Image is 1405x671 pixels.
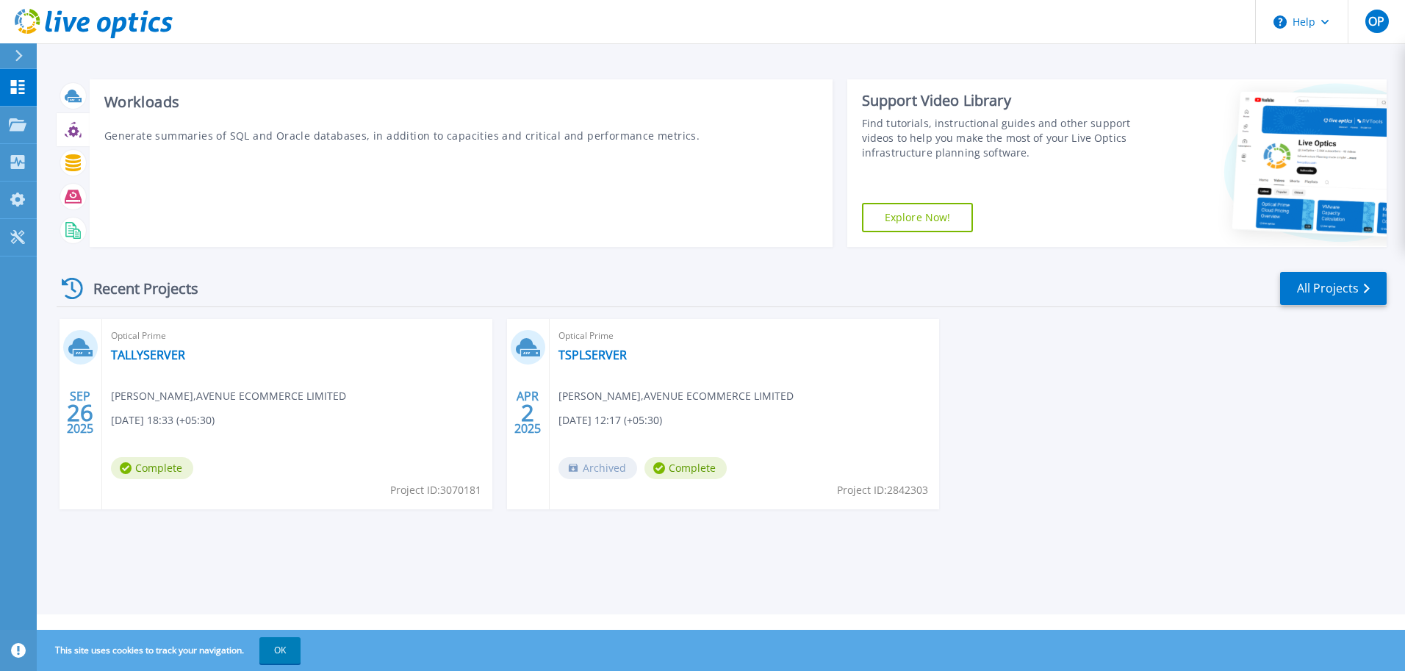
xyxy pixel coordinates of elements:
span: [DATE] 12:17 (+05:30) [558,412,662,428]
a: TSPLSERVER [558,348,627,362]
span: Project ID: 3070181 [390,482,481,498]
span: 26 [67,406,93,419]
span: [PERSON_NAME] , AVENUE ECOMMERCE LIMITED [558,388,794,404]
span: 2 [521,406,534,419]
button: OK [259,637,301,664]
span: Optical Prime [111,328,484,344]
span: This site uses cookies to track your navigation. [40,637,301,664]
div: APR 2025 [514,386,542,439]
h3: Workloads [104,94,818,110]
a: All Projects [1280,272,1387,305]
span: Archived [558,457,637,479]
div: Find tutorials, instructional guides and other support videos to help you make the most of your L... [862,116,1137,160]
a: Explore Now! [862,203,974,232]
span: Complete [111,457,193,479]
span: Optical Prime [558,328,931,344]
div: Recent Projects [57,270,218,306]
div: Support Video Library [862,91,1137,110]
div: SEP 2025 [66,386,94,439]
span: OP [1368,15,1384,27]
span: [DATE] 18:33 (+05:30) [111,412,215,428]
p: Generate summaries of SQL and Oracle databases, in addition to capacities and critical and perfor... [104,128,818,143]
span: Complete [644,457,727,479]
span: Project ID: 2842303 [837,482,928,498]
span: [PERSON_NAME] , AVENUE ECOMMERCE LIMITED [111,388,346,404]
a: TALLYSERVER [111,348,185,362]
